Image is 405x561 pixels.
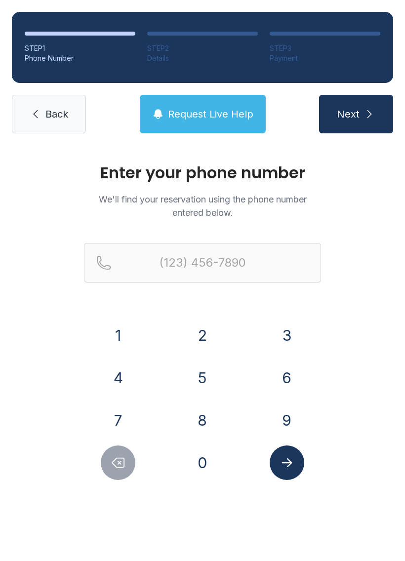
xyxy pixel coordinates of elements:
[270,318,304,353] button: 3
[101,445,135,480] button: Delete number
[84,243,321,282] input: Reservation phone number
[147,43,258,53] div: STEP 2
[270,445,304,480] button: Submit lookup form
[270,43,380,53] div: STEP 3
[337,107,360,121] span: Next
[101,403,135,438] button: 7
[84,193,321,219] p: We'll find your reservation using the phone number entered below.
[270,361,304,395] button: 6
[147,53,258,63] div: Details
[185,361,220,395] button: 5
[25,43,135,53] div: STEP 1
[185,403,220,438] button: 8
[270,53,380,63] div: Payment
[45,107,68,121] span: Back
[101,361,135,395] button: 4
[168,107,253,121] span: Request Live Help
[101,318,135,353] button: 1
[84,165,321,181] h1: Enter your phone number
[185,318,220,353] button: 2
[270,403,304,438] button: 9
[185,445,220,480] button: 0
[25,53,135,63] div: Phone Number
